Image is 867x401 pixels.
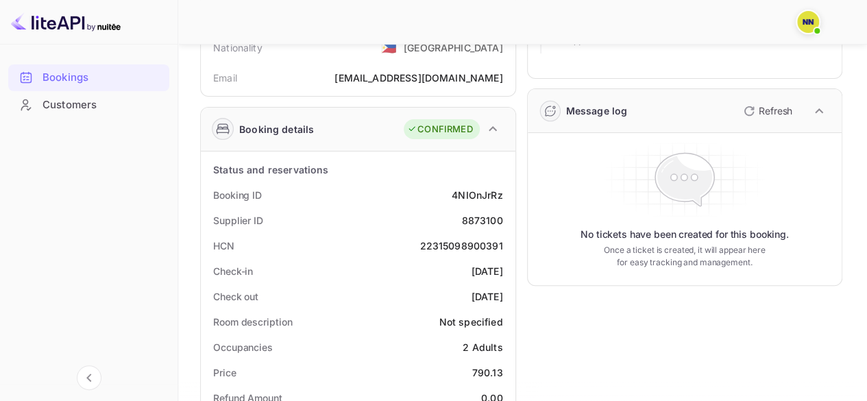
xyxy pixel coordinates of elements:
div: Customers [42,97,162,113]
div: Message log [566,104,628,118]
div: [DATE] [472,289,503,304]
a: Customers [8,92,169,117]
div: Booking details [239,122,314,136]
div: Nationality [213,40,262,55]
p: No tickets have been created for this booking. [581,228,789,241]
div: 4NIOnJrRz [452,188,502,202]
div: 8873100 [461,213,502,228]
div: Bookings [42,70,162,86]
div: Room description [213,315,292,329]
div: Check-in [213,264,253,278]
img: N/A N/A [797,11,819,33]
div: Not specified [439,315,503,329]
div: Customers [8,92,169,119]
div: [DATE] [472,264,503,278]
div: Email [213,71,237,85]
div: Check out [213,289,258,304]
div: HCN [213,239,234,253]
img: LiteAPI logo [11,11,121,33]
p: Refresh [759,104,792,118]
div: Occupancies [213,340,273,354]
p: Once a ticket is created, it will appear here for easy tracking and management. [601,244,768,269]
button: Refresh [735,100,798,122]
div: 790.13 [472,365,503,380]
div: Price [213,365,236,380]
a: Bookings [8,64,169,90]
div: CONFIRMED [407,123,472,136]
div: 22315098900391 [419,239,502,253]
button: Collapse navigation [77,365,101,390]
div: Bookings [8,64,169,91]
div: Status and reservations [213,162,328,177]
div: [EMAIL_ADDRESS][DOMAIN_NAME] [334,71,502,85]
span: United States [381,35,397,60]
div: [GEOGRAPHIC_DATA] [404,40,503,55]
div: 2 Adults [463,340,502,354]
div: Supplier ID [213,213,263,228]
div: Booking ID [213,188,262,202]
